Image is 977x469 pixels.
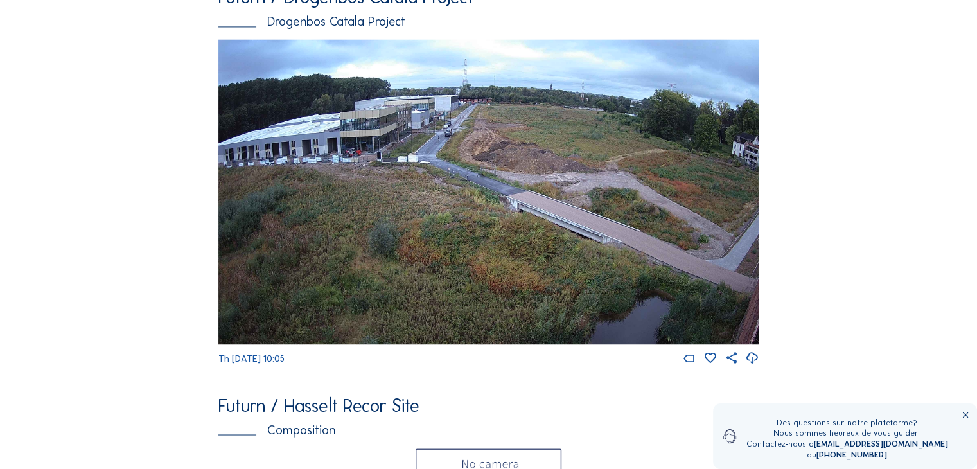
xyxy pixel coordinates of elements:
div: Contactez-nous à [746,439,947,450]
div: Nous sommes heureux de vous guider. [746,428,947,439]
div: ou [746,450,947,461]
span: Th [DATE] 10:05 [218,353,285,364]
img: Image [218,39,759,345]
div: Des questions sur notre plateforme? [746,418,947,429]
a: [PHONE_NUMBER] [816,450,887,459]
div: Drogenbos Catala Project [218,15,759,28]
div: Composition [218,423,759,436]
a: [EMAIL_ADDRESS][DOMAIN_NAME] [813,439,947,448]
img: operator [723,418,737,455]
div: Futurn / Hasselt Recor Site [218,396,759,414]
